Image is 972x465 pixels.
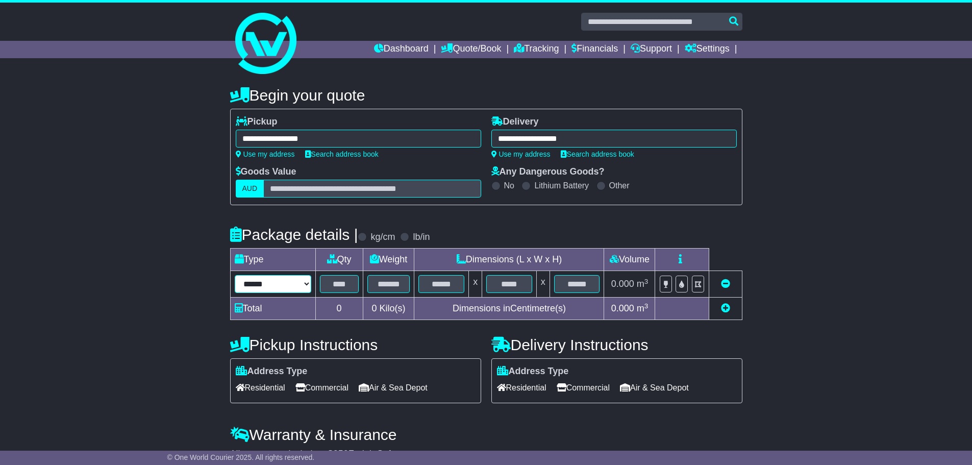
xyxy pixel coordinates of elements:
a: Support [631,41,672,58]
span: Air & Sea Depot [620,380,689,396]
label: Delivery [491,116,539,128]
a: Use my address [491,150,551,158]
td: Kilo(s) [363,298,414,320]
label: kg/cm [370,232,395,243]
label: Goods Value [236,166,296,178]
td: x [469,271,482,298]
label: AUD [236,180,264,198]
div: All our quotes include a $ FreightSafe warranty. [230,449,742,460]
td: Weight [363,249,414,271]
label: Lithium Battery [534,181,589,190]
a: Remove this item [721,279,730,289]
h4: Pickup Instructions [230,336,481,353]
td: x [536,271,550,298]
h4: Delivery Instructions [491,336,742,353]
a: Search address book [305,150,379,158]
td: Dimensions (L x W x H) [414,249,604,271]
td: Total [230,298,315,320]
a: Tracking [514,41,559,58]
h4: Package details | [230,226,358,243]
label: lb/in [413,232,430,243]
label: No [504,181,514,190]
span: 250 [333,449,348,459]
td: 0 [315,298,363,320]
label: Address Type [497,366,569,377]
span: © One World Courier 2025. All rights reserved. [167,453,315,461]
span: Air & Sea Depot [359,380,428,396]
label: Pickup [236,116,278,128]
a: Settings [685,41,730,58]
span: 0.000 [611,279,634,289]
span: 0.000 [611,303,634,313]
span: Commercial [557,380,610,396]
h4: Begin your quote [230,87,742,104]
label: Other [609,181,630,190]
a: Dashboard [374,41,429,58]
td: Volume [604,249,655,271]
h4: Warranty & Insurance [230,426,742,443]
td: Qty [315,249,363,271]
td: Dimensions in Centimetre(s) [414,298,604,320]
span: Residential [236,380,285,396]
a: Add new item [721,303,730,313]
label: Any Dangerous Goods? [491,166,605,178]
span: Commercial [295,380,348,396]
span: m [637,303,649,313]
a: Financials [571,41,618,58]
a: Search address book [561,150,634,158]
td: Type [230,249,315,271]
span: m [637,279,649,289]
a: Quote/Book [441,41,501,58]
a: Use my address [236,150,295,158]
span: 0 [371,303,377,313]
label: Address Type [236,366,308,377]
sup: 3 [644,302,649,310]
sup: 3 [644,278,649,285]
span: Residential [497,380,546,396]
